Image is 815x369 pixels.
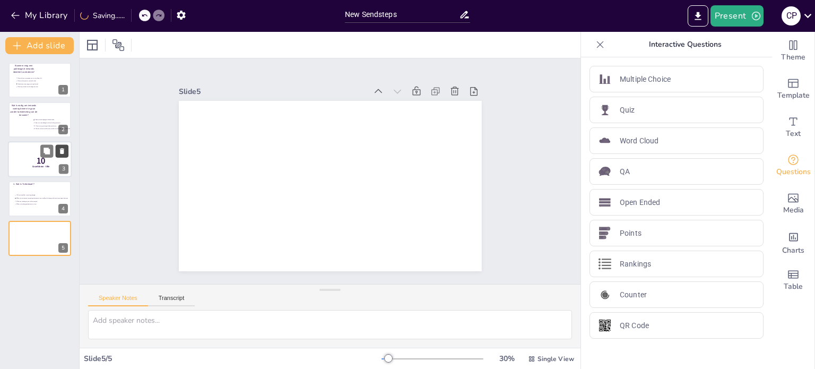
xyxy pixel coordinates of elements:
button: Delete Slide [56,144,68,157]
span: Countdown - title [32,165,50,168]
div: Saving...... [80,11,125,21]
p: Multiple Choice [620,74,671,85]
p: Quiz [620,105,635,116]
button: Speaker Notes [88,295,148,306]
div: 4 [8,181,71,216]
span: Template [777,90,810,101]
div: Slide 5 / 5 [84,354,382,364]
button: Duplicate Slide [40,144,53,157]
img: QA icon [599,165,611,178]
span: Theme [781,52,805,63]
span: B. Een situatie waarin iemand op dat moment een strafbaar feit pleegt of direct daarna wordt betrapt [16,198,70,199]
div: 5 [58,243,68,253]
p: Open Ended [620,197,660,208]
span: D. Een bevel van de officier van justitie en machtiging tot binnentreden [34,128,72,130]
p: Points [620,228,641,239]
div: Layout [84,37,101,54]
img: Open Ended icon [599,196,611,209]
p: 3. Wat is ‘heterdaad’? [10,183,38,186]
span: Charts [782,245,804,256]
div: 3 [8,141,72,177]
div: Add a table [772,261,814,299]
div: 1 [8,63,71,98]
div: 5 [8,221,71,256]
button: Add slide [5,37,74,54]
img: Counter icon [599,288,611,301]
span: Alleen bij een vermoeden van een strafbaar feit [18,78,47,79]
span: Alleen op verzoek van de burgemeester [18,86,47,88]
span: 10 [37,155,45,167]
div: Add images, graphics, shapes or video [772,185,814,223]
p: Interactive Questions [609,32,761,57]
span: Text [786,128,801,140]
span: Altijd een machtiging tot binnentreden [34,119,72,121]
button: Present [710,5,764,27]
img: Points icon [599,227,611,239]
button: Export to PowerPoint [688,5,708,27]
div: 2 [8,102,71,137]
p: Wanneer mag een politieagent iemands identiteit controleren? [10,64,38,74]
span: Position [112,39,125,52]
div: Add charts and graphs [772,223,814,261]
button: My Library [8,7,72,24]
span: D. Een verdenking op basis van een tip [16,203,70,205]
img: Quiz icon [599,104,611,116]
button: C P [782,5,801,27]
span: Table [784,281,803,293]
span: Questions [776,166,811,178]
div: 30 % [494,354,519,364]
p: Wat is nodig om iemands woning binnen te gaan zonder toestemming van de bewoner? [10,104,38,116]
span: Alleen een mondeling bevel van de burgemeester [34,122,72,124]
span: C. Niets, een agent mag altijd naar binnen [34,125,72,126]
div: C P [782,6,801,25]
p: QA [620,166,630,177]
p: Counter [620,289,647,301]
div: Slide 5 [179,87,367,97]
p: Rankings [620,259,651,270]
div: 4 [58,204,68,213]
span: A. Een misdrijf dat recent is gepleegd [16,195,70,196]
span: Media [783,204,804,216]
div: Get real-time input from your audience [772,147,814,185]
div: 3 [59,164,68,174]
div: Change the overall theme [772,32,814,70]
p: Word Cloud [620,135,658,147]
button: Transcript [148,295,195,306]
p: QR Code [620,320,649,331]
span: C. Een overtreding van de verkeersregels [16,201,70,202]
img: Rankings icon [599,258,611,270]
input: Insert title [345,7,459,22]
img: QR Code icon [599,319,611,332]
span: Alleen als iemand er verdacht uitziet [18,80,47,82]
div: 1 [58,85,68,95]
div: 2 [58,125,68,134]
span: Altijd, bij de uitvoering van de politietaak [18,83,47,85]
span: Single View [537,355,574,363]
div: Add text boxes [772,108,814,147]
img: Multiple Choice icon [599,73,611,85]
div: Add ready made slides [772,70,814,108]
img: Word Cloud icon [599,134,611,147]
